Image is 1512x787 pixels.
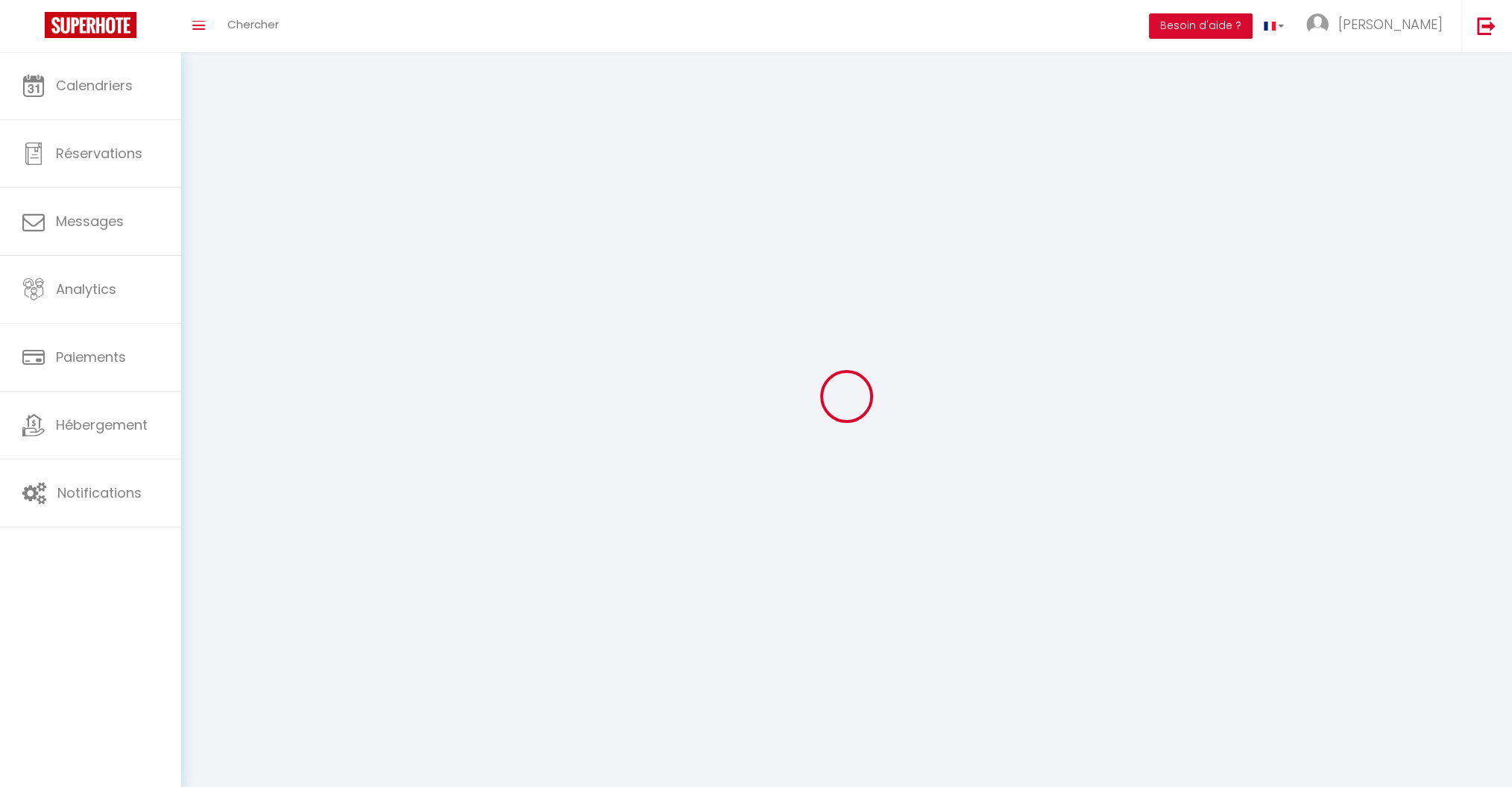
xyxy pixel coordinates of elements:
[56,144,142,163] span: Réservations
[1477,16,1496,35] img: logout
[57,483,142,502] span: Notifications
[45,12,136,38] img: Super Booking
[1306,13,1329,36] img: ...
[227,16,279,32] span: Chercher
[56,348,126,366] span: Paiements
[56,416,148,434] span: Hébergement
[56,76,133,95] span: Calendriers
[1149,13,1253,39] button: Besoin d'aide ?
[56,212,124,231] span: Messages
[1338,15,1443,34] span: [PERSON_NAME]
[56,280,116,298] span: Analytics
